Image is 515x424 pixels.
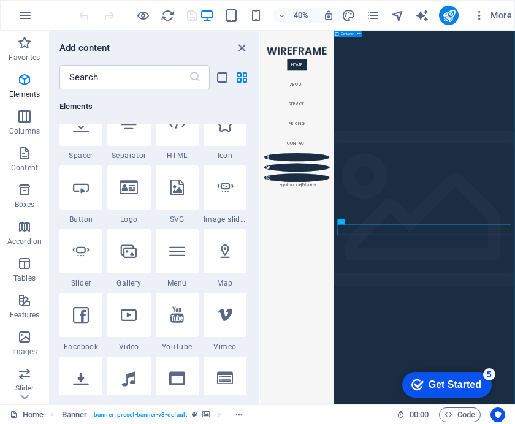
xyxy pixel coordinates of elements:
span: Slider [59,278,102,288]
span: : [418,410,420,419]
div: Get Started 5 items remaining, 0% complete [10,6,99,32]
span: Gallery [107,278,150,288]
input: Search [59,65,189,89]
i: AI Writer [415,9,429,23]
button: Code [439,407,481,422]
nav: breadcrumb [62,407,249,422]
p: Features [10,310,39,320]
div: Vimeo [204,293,246,352]
span: Separator [107,151,150,161]
div: 5 [91,2,103,15]
button: navigator [390,8,405,23]
button: design [341,8,356,23]
button: reload [160,8,175,23]
button: list-view [215,70,229,85]
span: Button [59,214,102,224]
i: Pages (Ctrl+Alt+S) [366,9,380,23]
p: Favorites [9,53,40,62]
span: Facebook [59,342,102,352]
span: Spacer [59,151,102,161]
button: close panel [234,40,249,55]
span: Image slider [204,214,246,224]
div: Gallery [107,229,150,288]
span: Click to select. Double-click to edit [62,407,88,422]
span: . banner .preset-banner-v3-default [92,407,187,422]
button: Click here to leave preview mode and continue editing [135,8,150,23]
p: Slider [15,384,34,393]
p: Tables [13,273,36,283]
div: HTML [156,102,199,161]
div: Button [59,165,102,224]
span: Container [341,32,354,35]
div: Logo [107,165,150,224]
i: Design (Ctrl+Alt+Y) [341,9,356,23]
div: Menu [156,229,199,288]
h6: 40% [291,8,311,23]
div: Facebook [59,293,102,352]
p: Images [12,347,37,357]
button: grid-view [234,70,249,85]
span: 00 00 [410,407,429,422]
button: Usercentrics [490,407,505,422]
i: On resize automatically adjust zoom level to fit chosen device. [323,10,334,21]
i: Reload page [161,9,175,23]
button: publish [439,6,459,25]
h6: Elements [59,99,246,114]
p: Columns [9,126,40,136]
div: YouTube [156,293,199,352]
div: Get Started [36,13,89,25]
i: This element is a customizable preset [192,411,197,418]
span: Map [204,278,246,288]
p: Accordion [7,237,42,246]
div: Video [107,293,150,352]
p: Content [11,163,38,173]
div: Image slider [204,165,246,224]
i: Publish [442,9,456,23]
h6: Add content [59,40,110,55]
span: YouTube [156,342,199,352]
span: SVG [156,214,199,224]
i: This element contains a background [202,411,210,418]
h6: Session time [397,407,429,422]
span: Video [107,342,150,352]
i: Navigator [391,9,405,23]
div: SVG [156,165,199,224]
span: Menu [156,278,199,288]
button: text_generator [414,8,429,23]
span: Logo [107,214,150,224]
a: Click to cancel selection. Double-click to open Pages [10,407,44,422]
span: Code [444,407,475,422]
span: Vimeo [204,342,246,352]
p: Boxes [15,200,35,210]
span: More [473,9,512,21]
button: 40% [273,8,316,23]
span: Icon [204,151,246,161]
div: Separator [107,102,150,161]
div: Icon [204,102,246,161]
p: Elements [9,89,40,99]
span: HTML [156,151,199,161]
button: pages [365,8,380,23]
div: Spacer [59,102,102,161]
div: Map [204,229,246,288]
div: Slider [59,229,102,288]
